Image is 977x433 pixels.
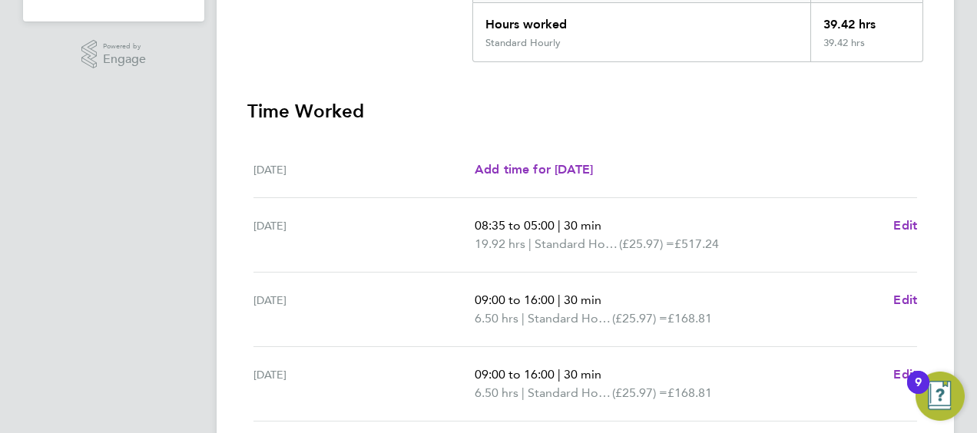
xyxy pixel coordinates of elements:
[893,216,917,235] a: Edit
[558,367,561,382] span: |
[475,160,593,179] a: Add time for [DATE]
[893,291,917,309] a: Edit
[810,3,922,37] div: 39.42 hrs
[612,385,667,400] span: (£25.97) =
[564,367,601,382] span: 30 min
[810,37,922,61] div: 39.42 hrs
[522,311,525,326] span: |
[253,216,475,253] div: [DATE]
[612,311,667,326] span: (£25.97) =
[253,365,475,402] div: [DATE]
[522,385,525,400] span: |
[485,37,561,49] div: Standard Hourly
[564,218,601,233] span: 30 min
[103,40,146,53] span: Powered by
[475,162,593,177] span: Add time for [DATE]
[528,236,532,251] span: |
[475,367,555,382] span: 09:00 to 16:00
[916,372,965,421] button: Open Resource Center, 9 new notifications
[564,293,601,307] span: 30 min
[253,160,475,179] div: [DATE]
[475,218,555,233] span: 08:35 to 05:00
[528,309,612,328] span: Standard Hourly
[619,236,674,251] span: (£25.97) =
[674,236,719,251] span: £517.24
[893,293,917,307] span: Edit
[558,293,561,307] span: |
[473,3,810,37] div: Hours worked
[528,384,612,402] span: Standard Hourly
[535,235,619,253] span: Standard Hourly
[103,53,146,66] span: Engage
[893,218,917,233] span: Edit
[558,218,561,233] span: |
[81,40,147,69] a: Powered byEngage
[915,382,922,402] div: 9
[893,367,917,382] span: Edit
[893,365,917,384] a: Edit
[253,291,475,328] div: [DATE]
[247,99,923,124] h3: Time Worked
[475,385,518,400] span: 6.50 hrs
[667,385,712,400] span: £168.81
[667,311,712,326] span: £168.81
[475,311,518,326] span: 6.50 hrs
[475,293,555,307] span: 09:00 to 16:00
[475,236,525,251] span: 19.92 hrs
